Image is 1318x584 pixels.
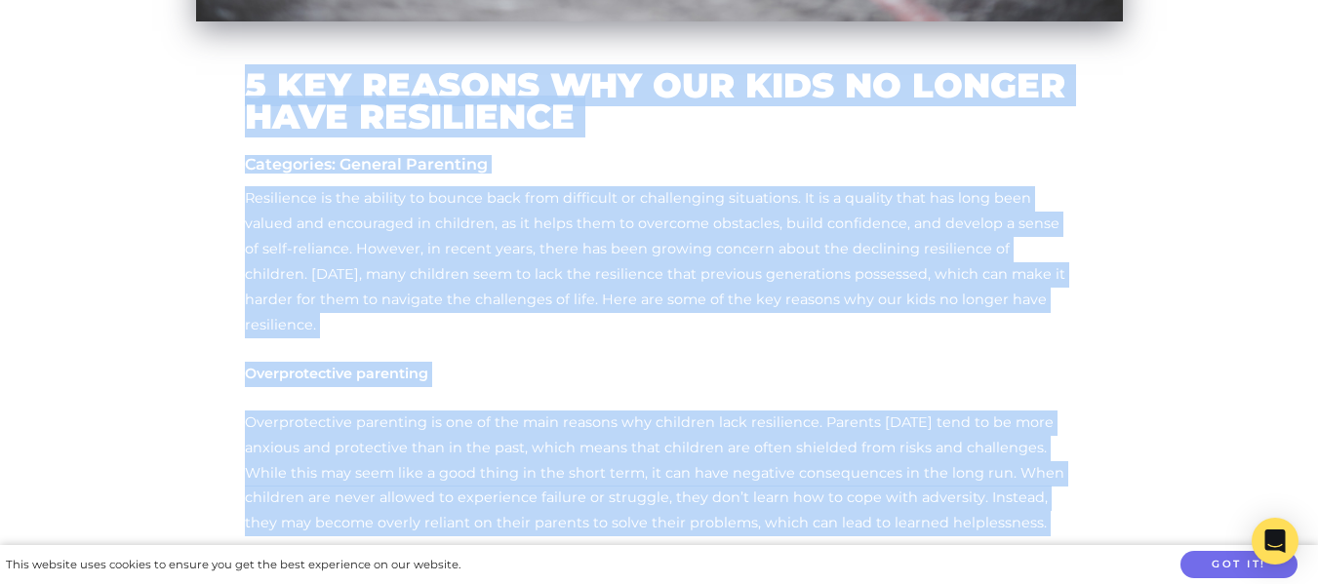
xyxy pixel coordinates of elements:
[245,186,1074,338] p: Resilience is the ability to bounce back from difficult or challenging situations. It is a qualit...
[1252,518,1298,565] div: Open Intercom Messenger
[245,410,1074,537] p: Overprotective parenting is one of the main reasons why children lack resilience. Parents [DATE] ...
[6,555,460,575] div: This website uses cookies to ensure you get the best experience on our website.
[245,365,428,382] strong: Overprotective parenting
[1180,551,1298,579] button: Got it!
[245,155,1074,174] h5: Categories: General Parenting
[245,70,1074,132] h2: 5 Key Reasons Why our Kids No Longer Have Resilience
